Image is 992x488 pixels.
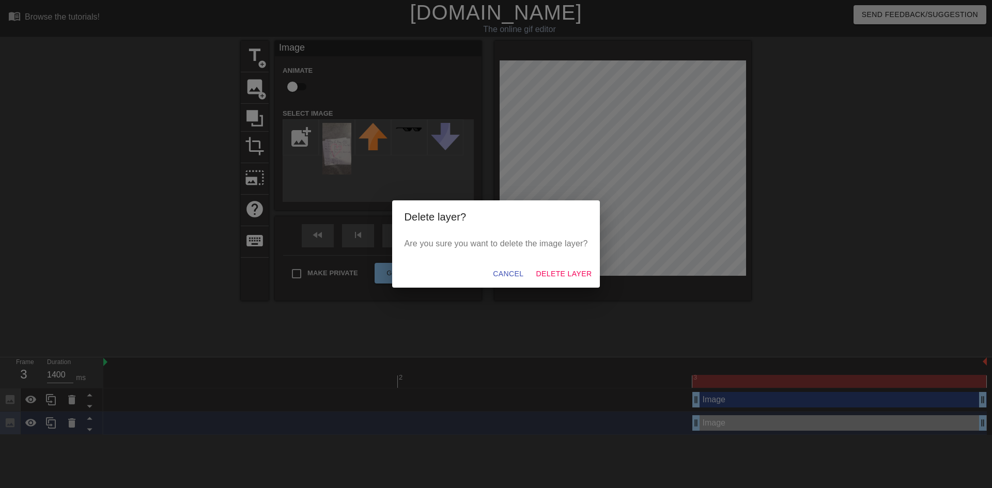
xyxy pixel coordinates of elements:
[405,209,588,225] h2: Delete layer?
[493,267,523,280] span: Cancel
[536,267,592,280] span: Delete Layer
[532,264,596,284] button: Delete Layer
[489,264,528,284] button: Cancel
[405,238,588,250] p: Are you sure you want to delete the image layer?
